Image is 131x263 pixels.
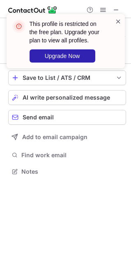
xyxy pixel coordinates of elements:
[30,49,95,63] button: Upgrade Now
[8,149,126,161] button: Find work email
[21,168,123,175] span: Notes
[23,94,110,101] span: AI write personalized message
[22,134,87,140] span: Add to email campaign
[12,20,25,33] img: error
[8,110,126,125] button: Send email
[30,20,105,44] header: This profile is restricted on the free plan. Upgrade your plan to view all profiles.
[21,151,123,159] span: Find work email
[8,5,57,15] img: ContactOut v5.3.10
[8,130,126,144] button: Add to email campaign
[45,53,80,59] span: Upgrade Now
[23,114,54,121] span: Send email
[8,90,126,105] button: AI write personalized message
[8,166,126,177] button: Notes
